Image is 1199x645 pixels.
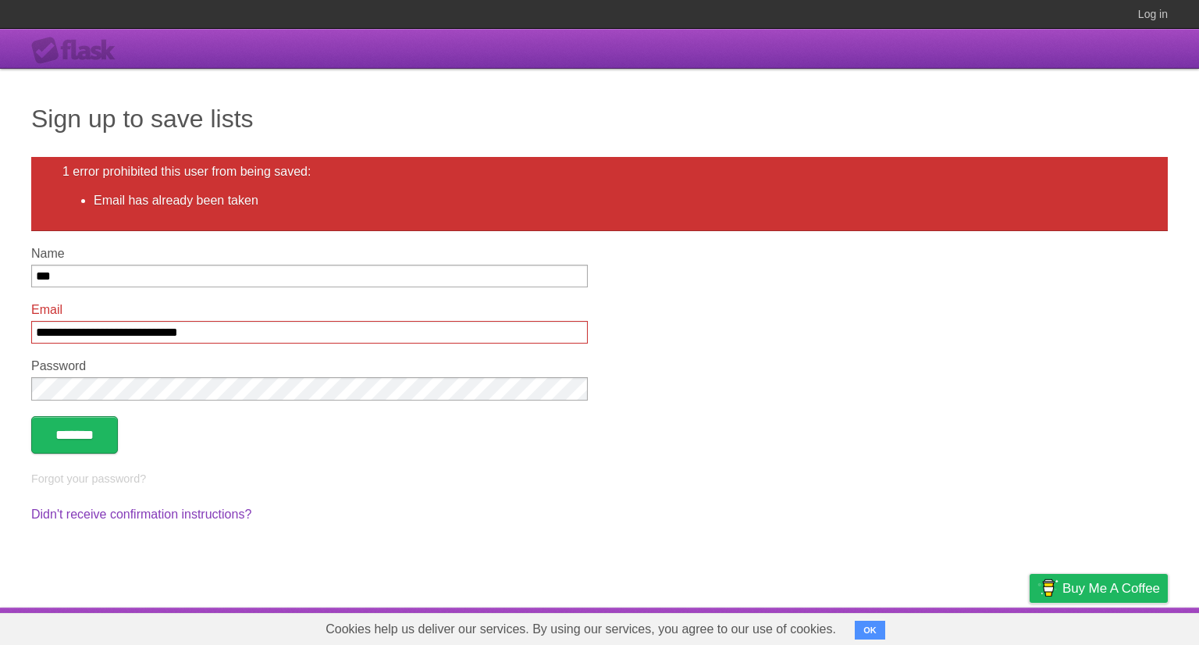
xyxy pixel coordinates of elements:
span: Buy me a coffee [1062,575,1160,602]
a: Suggest a feature [1069,611,1168,641]
a: Buy me a coffee [1030,574,1168,603]
h2: 1 error prohibited this user from being saved: [62,165,1137,179]
button: OK [855,621,885,640]
label: Email [31,303,588,317]
a: About [822,611,855,641]
a: Terms [956,611,991,641]
label: Password [31,359,588,373]
li: Email has already been taken [94,191,1137,210]
img: Buy me a coffee [1037,575,1058,601]
span: Cookies help us deliver our services. By using our services, you agree to our use of cookies. [310,614,852,645]
a: Forgot your password? [31,472,146,485]
a: Developers [873,611,937,641]
a: Didn't receive confirmation instructions? [31,508,251,521]
h1: Sign up to save lists [31,100,1168,137]
label: Name [31,247,588,261]
div: Flask [31,37,125,65]
a: Privacy [1009,611,1050,641]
